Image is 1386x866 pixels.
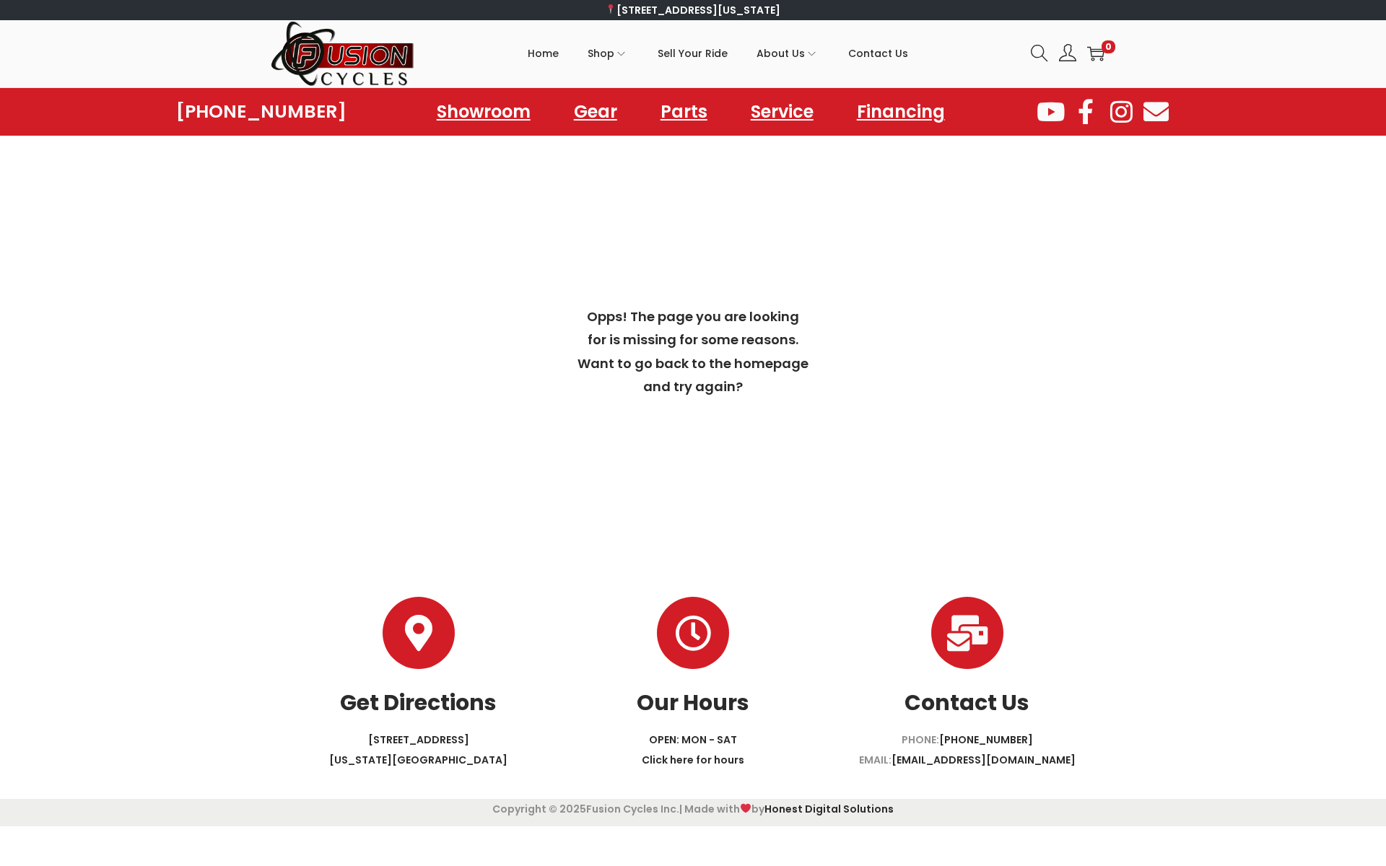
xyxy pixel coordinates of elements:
div: Opps! The page you are looking for is missing for some reasons. Want to go back to the homepage a... [577,305,808,399]
a: [EMAIL_ADDRESS][DOMAIN_NAME] [892,753,1076,767]
nav: Menu [422,95,959,128]
a: Service [736,95,828,128]
a: Our Hours [637,687,749,718]
a: [PHONE_NUMBER] [176,102,346,122]
a: Get Directions [383,597,455,669]
a: Honest Digital Solutions [764,802,894,816]
a: Shop [588,21,629,86]
a: Contact Us [931,597,1003,669]
span: Shop [588,35,614,71]
a: Showroom [422,95,545,128]
a: Contact Us [848,21,908,86]
a: OPEN: MON - SATClick here for hours [642,732,744,767]
a: [PHONE_NUMBER] [939,732,1033,747]
span: Fusion Cycles Inc. [586,802,679,816]
a: Gear [559,95,632,128]
a: About Us [757,21,819,86]
img: 📍 [606,4,616,14]
span: Home [528,35,559,71]
a: [STREET_ADDRESS][US_STATE][GEOGRAPHIC_DATA] [329,732,507,767]
a: Financing [842,95,959,128]
a: Parts [646,95,722,128]
a: Home [528,21,559,86]
img: ❤ [741,803,751,813]
span: Sell Your Ride [658,35,728,71]
a: Our Hours [657,597,729,669]
a: 0 [1087,45,1104,62]
nav: Primary navigation [415,21,1020,86]
a: Contact Us [905,687,1029,718]
a: Sell Your Ride [658,21,728,86]
span: About Us [757,35,805,71]
span: Contact Us [848,35,908,71]
p: PHONE: EMAIL: [830,730,1104,770]
a: [STREET_ADDRESS][US_STATE] [606,3,781,17]
img: Woostify retina logo [271,20,415,87]
a: Get Directions [340,687,497,718]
